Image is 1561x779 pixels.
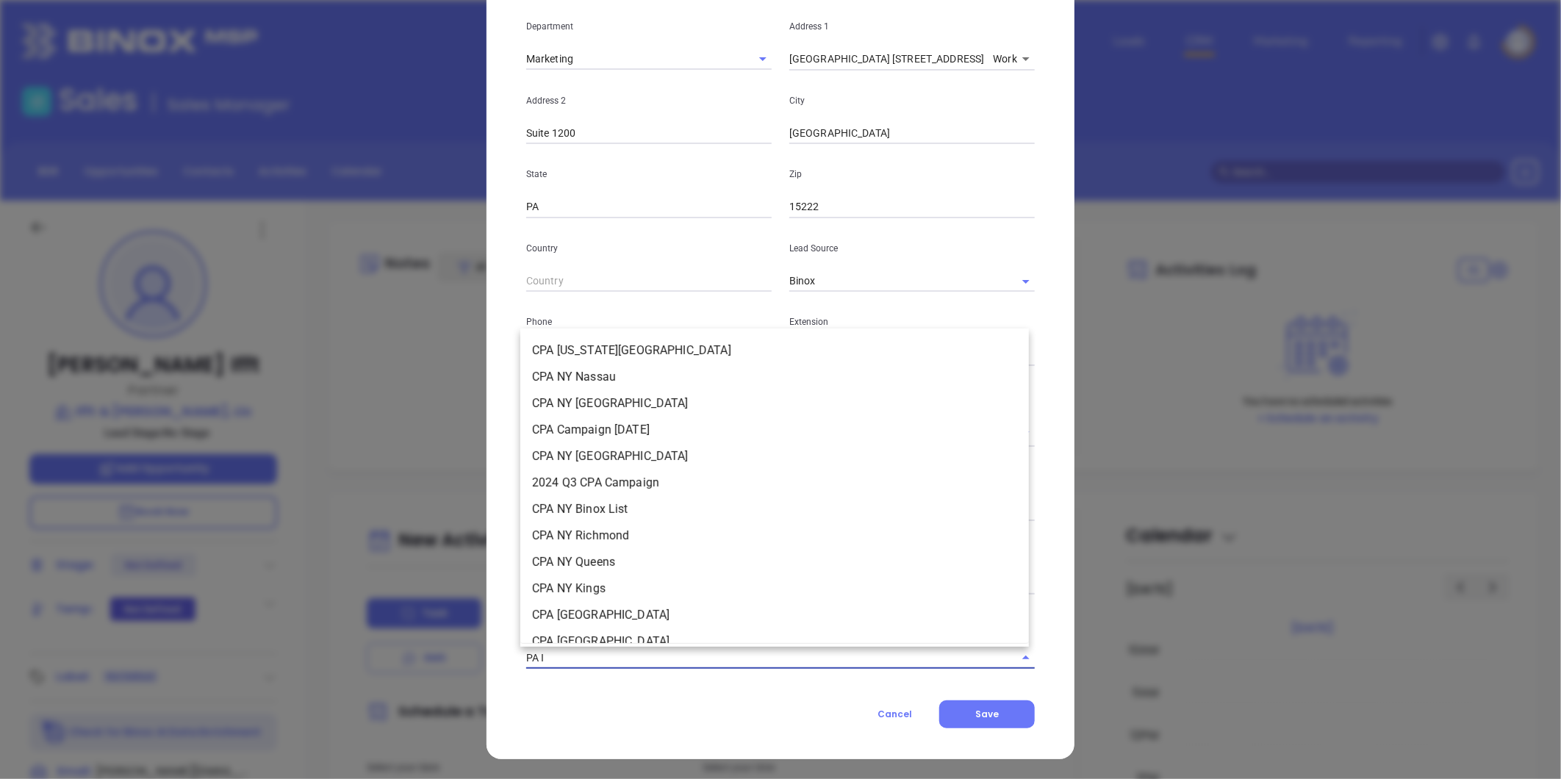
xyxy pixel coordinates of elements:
li: CPA NY Nassau [520,364,1029,390]
p: Address 2 [526,93,772,109]
p: State [526,166,772,182]
p: City [789,93,1035,109]
p: Zip [789,166,1035,182]
textarea: [GEOGRAPHIC_DATA] [STREET_ADDRESS] [789,53,987,65]
li: CPA NY [GEOGRAPHIC_DATA] [520,390,1029,417]
p: Country [526,240,772,256]
button: Open [753,49,773,69]
li: CPA NY [GEOGRAPHIC_DATA] [520,443,1029,470]
li: CPA [US_STATE][GEOGRAPHIC_DATA] [520,337,1029,364]
p: Extension [789,314,1035,330]
li: CPA NY Kings [520,575,1029,602]
p: Department [526,18,772,35]
div: Work [993,49,1035,71]
li: 2024 Q3 CPA Campaign [520,470,1029,496]
p: Phone [526,314,772,330]
input: Country [526,270,772,292]
button: Open [1016,271,1036,292]
li: CPA [GEOGRAPHIC_DATA] [520,602,1029,628]
button: Cancel [850,700,939,728]
span: Save [975,708,999,720]
li: CPA NY Binox List [520,496,1029,523]
li: CPA Campaign [DATE] [520,417,1029,443]
input: State [526,196,772,218]
span: Cancel [878,708,912,720]
button: Close [1016,647,1036,668]
li: CPA NY Queens [520,549,1029,575]
button: Save [939,700,1035,728]
li: CPA NY Richmond [520,523,1029,549]
p: Lead Source [789,240,1035,256]
input: Address 2 [526,123,772,145]
p: Address 1 [789,18,1035,35]
input: City [789,123,1035,145]
li: CPA [GEOGRAPHIC_DATA] [520,628,1029,655]
input: Zip [789,196,1035,218]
